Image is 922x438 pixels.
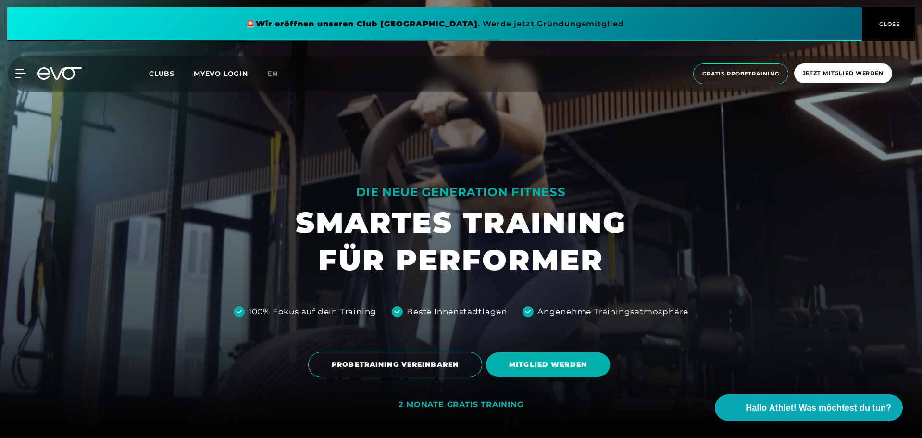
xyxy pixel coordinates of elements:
span: Jetzt Mitglied werden [803,69,884,77]
div: 100% Fokus auf dein Training [249,306,376,318]
span: Gratis Probetraining [702,70,779,78]
a: Clubs [149,69,194,78]
a: Gratis Probetraining [690,63,791,84]
a: MITGLIED WERDEN [486,345,614,384]
a: PROBETRAINING VEREINBAREN [308,345,486,385]
button: CLOSE [862,7,915,41]
span: Hallo Athlet! Was möchtest du tun? [746,401,891,414]
span: PROBETRAINING VEREINBAREN [332,360,459,370]
span: MITGLIED WERDEN [509,360,587,370]
button: Hallo Athlet! Was möchtest du tun? [715,394,903,421]
div: Beste Innenstadtlagen [407,306,507,318]
a: en [267,68,289,79]
span: Clubs [149,69,174,78]
div: 2 MONATE GRATIS TRAINING [399,400,523,410]
div: Angenehme Trainingsatmosphäre [537,306,688,318]
div: DIE NEUE GENERATION FITNESS [296,185,626,200]
a: Jetzt Mitglied werden [791,63,895,84]
span: en [267,69,278,78]
h1: SMARTES TRAINING FÜR PERFORMER [296,204,626,279]
span: CLOSE [877,20,900,28]
a: MYEVO LOGIN [194,69,248,78]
